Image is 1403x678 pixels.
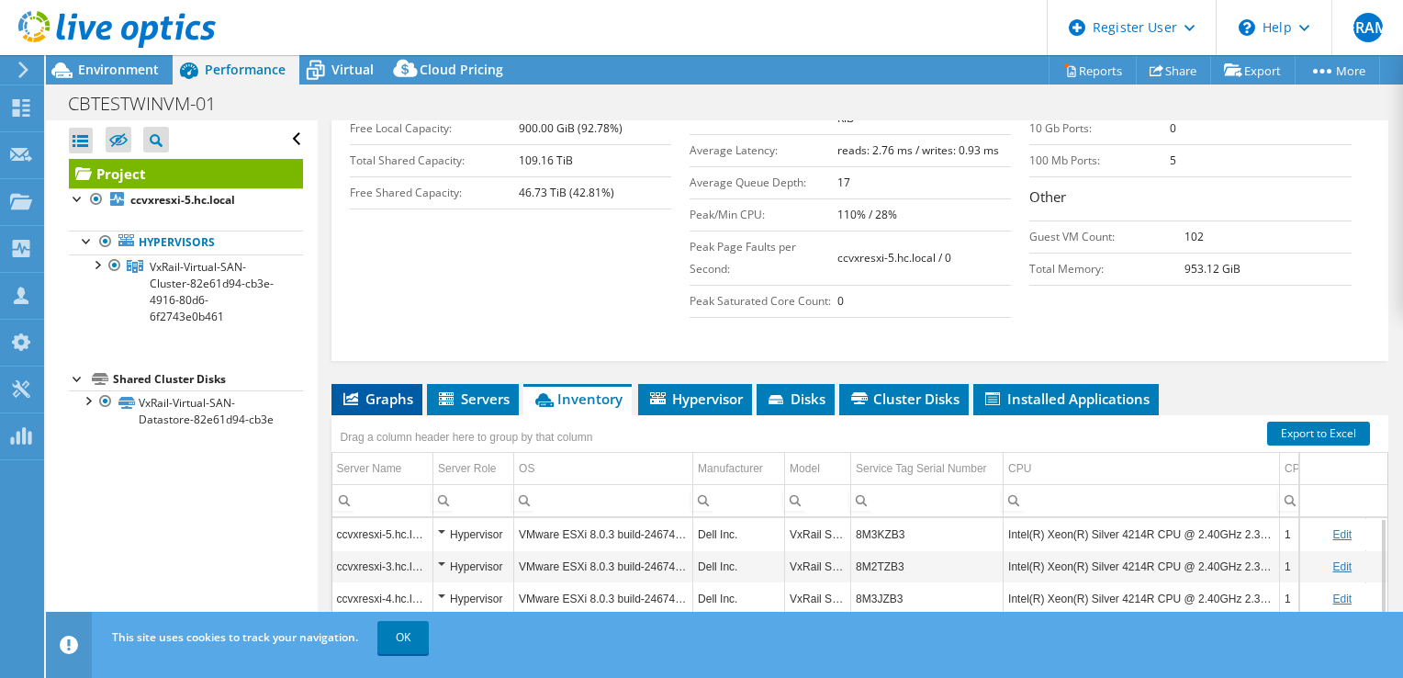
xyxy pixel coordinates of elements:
a: Share [1136,56,1211,85]
td: Column Service Tag Serial Number, Value 8M3KZB3 [851,518,1004,550]
div: Server Role [438,458,496,480]
span: Graphs [341,390,413,408]
td: Column CPU Sockets, Filter cell [1280,484,1366,516]
a: OK [377,621,429,654]
b: 110% / 28% [837,207,897,222]
div: CPU Sockets [1285,458,1350,480]
h3: Other [1029,186,1351,211]
a: Reports [1049,56,1137,85]
td: Column Model, Filter cell [785,484,851,516]
b: ccvxresxi-5.hc.local [130,192,235,208]
td: Column Service Tag Serial Number, Filter cell [851,484,1004,516]
td: OS Column [514,453,693,485]
td: Free Shared Capacity: [350,176,519,209]
b: reads: 64.80 KiB / writes: 17.11 KiB [837,88,994,126]
span: Servers [436,390,510,408]
td: Free Local Capacity: [350,112,519,144]
td: Server Role Column [433,453,514,485]
a: Export to Excel [1267,422,1370,446]
span: Environment [78,61,159,78]
b: 17 [837,175,850,190]
b: 900.00 GiB (92.78%) [519,120,623,136]
td: Column CPU Sockets, Value 1 [1280,550,1366,582]
span: Disks [766,390,825,408]
b: 102 [1184,229,1204,244]
td: Peak/Min CPU: [690,198,837,231]
b: 5 [1170,153,1176,168]
td: CPU Column [1004,453,1280,485]
td: Column CPU Sockets, Value 1 [1280,582,1366,615]
td: Manufacturer Column [693,453,785,485]
div: Hypervisor [438,524,509,546]
span: Hypervisor [647,390,743,408]
a: ccvxresxi-5.hc.local [69,188,303,212]
td: Model Column [785,453,851,485]
td: Column CPU, Value Intel(R) Xeon(R) Silver 4214R CPU @ 2.40GHz 2.39 GHz [1004,582,1280,615]
a: VxRail-Virtual-SAN-Cluster-82e61d94-cb3e-4916-80d6-6f2743e0b461 [69,254,303,328]
div: CPU [1008,458,1031,480]
span: Installed Applications [982,390,1150,408]
b: 953.12 GiB [1184,261,1240,277]
td: Column CPU Sockets, Value 1 [1280,518,1366,550]
td: Column CPU, Filter cell [1004,484,1280,516]
td: Column OS, Filter cell [514,484,693,516]
td: Column Manufacturer, Value Dell Inc. [693,582,785,615]
td: Column Server Name, Value ccvxresxi-3.hc.local [332,550,433,582]
span: This site uses cookies to track your navigation. [112,629,358,645]
td: Column Server Name, Value ccvxresxi-5.hc.local [332,518,433,550]
div: Model [790,458,820,480]
td: CPU Sockets Column [1280,453,1366,485]
td: Column Service Tag Serial Number, Value 8M2TZB3 [851,550,1004,582]
td: Column Manufacturer, Value Dell Inc. [693,550,785,582]
span: VxRail-Virtual-SAN-Cluster-82e61d94-cb3e-4916-80d6-6f2743e0b461 [150,259,274,324]
a: Export [1210,56,1296,85]
td: Column CPU, Value Intel(R) Xeon(R) Silver 4214R CPU @ 2.40GHz 2.39 GHz [1004,550,1280,582]
div: Shared Cluster Disks [113,368,303,390]
td: Column CPU, Value Intel(R) Xeon(R) Silver 4214R CPU @ 2.40GHz 2.39 GHz [1004,518,1280,550]
a: VxRail-Virtual-SAN-Datastore-82e61d94-cb3e [69,390,303,431]
td: Server Name Column [332,453,433,485]
span: Performance [205,61,286,78]
a: Edit [1332,560,1352,573]
td: Column OS, Value VMware ESXi 8.0.3 build-24674464 [514,518,693,550]
td: Column Model, Value VxRail S570 [785,582,851,615]
b: reads: 2.76 ms / writes: 0.93 ms [837,142,999,158]
td: Average Latency: [690,134,837,166]
a: Project [69,159,303,188]
td: 100 Mb Ports: [1029,144,1169,176]
td: 10 Gb Ports: [1029,112,1169,144]
td: Column Server Role, Value Hypervisor [433,582,514,615]
b: 0 [1170,120,1176,136]
td: Peak Page Faults per Second: [690,231,837,285]
div: Hypervisor [438,556,509,578]
a: Edit [1332,528,1352,541]
td: Guest VM Count: [1029,220,1184,253]
span: Inventory [533,390,623,408]
span: Virtual [331,61,374,78]
td: Column Manufacturer, Filter cell [693,484,785,516]
td: Column Server Role, Value Hypervisor [433,550,514,582]
td: Total Memory: [1029,253,1184,285]
td: Total Shared Capacity: [350,144,519,176]
a: More [1295,56,1380,85]
a: Hypervisors [69,231,303,254]
a: Edit [1332,593,1352,605]
b: 46.73 TiB (42.81%) [519,185,614,200]
td: Average Queue Depth: [690,166,837,198]
b: 0 [837,293,844,309]
td: Column Server Name, Filter cell [332,484,433,516]
div: Drag a column header here to group by that column [336,424,598,450]
b: ccvxresxi-5.hc.local / 0 [837,250,951,266]
td: Column Manufacturer, Value Dell Inc. [693,518,785,550]
td: Column OS, Value VMware ESXi 8.0.3 build-24674464 [514,550,693,582]
td: Column Server Role, Filter cell [433,484,514,516]
span: Cloud Pricing [420,61,503,78]
div: Service Tag Serial Number [856,458,987,480]
h1: CBTESTWINVM-01 [60,94,244,114]
td: Peak Saturated Core Count: [690,285,837,317]
td: Column Model, Value VxRail S570 [785,518,851,550]
div: OS [519,458,534,480]
td: Column Server Role, Value Hypervisor [433,518,514,550]
td: Service Tag Serial Number Column [851,453,1004,485]
div: Hypervisor [438,588,509,610]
